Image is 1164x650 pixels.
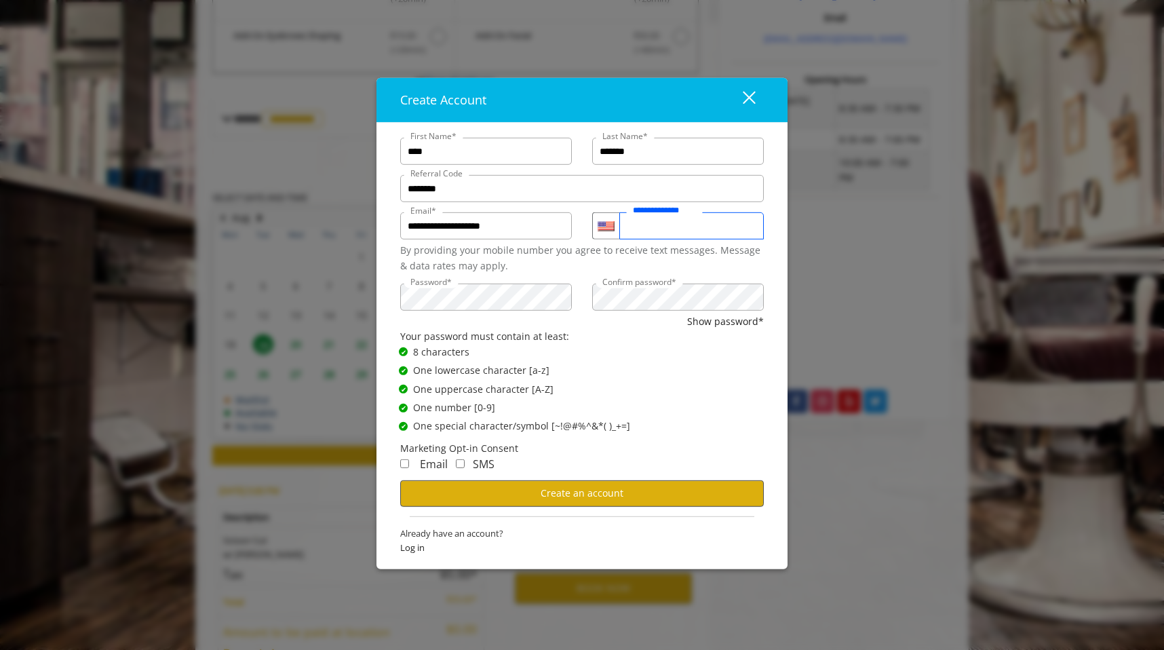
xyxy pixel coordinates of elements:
span: ✔ [401,402,406,413]
span: Already have an account? [400,527,764,541]
input: FirstName [400,138,572,165]
label: Last Name* [596,130,655,142]
span: 8 characters [413,345,469,360]
label: Password* [404,275,459,288]
span: Create Account [400,92,486,108]
button: Show password* [687,314,764,329]
label: Referral Code [404,167,469,180]
button: Create an account [400,480,764,506]
span: ✔ [401,347,406,358]
input: ReferralCode [400,175,764,202]
span: One special character/symbol [~!@#%^&*( )_+=] [413,419,630,434]
label: First Name* [404,130,463,142]
input: Receive Marketing SMS [456,459,465,468]
span: Log in [400,540,764,554]
span: One number [0-9] [413,400,495,415]
span: Create an account [541,486,623,499]
div: close dialog [727,90,754,110]
input: Lastname [592,138,764,165]
span: One uppercase character [A-Z] [413,381,554,396]
button: close dialog [718,86,764,114]
span: ✔ [401,421,406,432]
input: Receive Marketing Email [400,459,409,468]
input: Email [400,212,572,240]
label: Confirm password* [596,275,683,288]
label: Email* [404,204,443,217]
span: ✔ [401,365,406,376]
div: Marketing Opt-in Consent [400,441,764,456]
div: Country [592,212,619,240]
span: ✔ [401,384,406,395]
span: Email [420,457,448,472]
input: Password [400,284,572,311]
span: SMS [473,457,494,472]
span: One lowercase character [a-z] [413,363,549,378]
input: ConfirmPassword [592,284,764,311]
div: Your password must contain at least: [400,329,764,344]
div: By providing your mobile number you agree to receive text messages. Message & data rates may apply. [400,243,764,273]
